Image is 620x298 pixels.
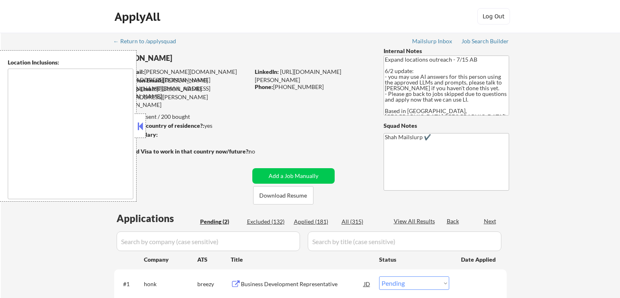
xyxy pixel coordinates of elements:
div: View All Results [394,217,437,225]
div: Applications [117,213,197,223]
div: Status [379,252,449,267]
div: no [249,147,272,156]
div: Mailslurp Inbox [412,38,453,44]
div: Business Development Representative [241,280,364,288]
div: Date Applied [461,256,497,264]
a: ← Return to /applysquad [113,38,184,46]
div: ← Return to /applysquad [113,38,184,44]
input: Search by title (case sensitive) [308,231,501,251]
div: Internal Notes [384,47,509,55]
div: 181 sent / 200 bought [114,113,249,121]
div: ATS [197,256,231,264]
div: yes [114,122,247,130]
strong: Will need Visa to work in that country now/future?: [114,148,250,155]
strong: Phone: [255,83,273,90]
div: All (315) [342,218,382,226]
div: [PERSON_NAME][DOMAIN_NAME][EMAIL_ADDRESS][DOMAIN_NAME] [115,76,249,100]
div: [PHONE_NUMBER] [255,83,370,91]
div: [PERSON_NAME][DOMAIN_NAME][EMAIL_ADDRESS][DOMAIN_NAME] [115,68,249,84]
div: Next [484,217,497,225]
strong: Can work in country of residence?: [114,122,204,129]
div: Excluded (132) [247,218,288,226]
button: Download Resume [253,186,313,205]
button: Log Out [477,8,510,24]
div: Title [231,256,371,264]
div: breezy [197,280,231,288]
div: ApplyAll [115,10,163,24]
div: Back [447,217,460,225]
button: Add a Job Manually [252,168,335,184]
div: Location Inclusions: [8,58,133,67]
div: Company [144,256,197,264]
strong: LinkedIn: [255,68,279,75]
input: Search by company (case sensitive) [117,231,300,251]
a: [URL][DOMAIN_NAME][PERSON_NAME] [255,68,341,83]
div: [PERSON_NAME] [114,53,282,63]
div: Applied (181) [294,218,335,226]
a: Mailslurp Inbox [412,38,453,46]
div: honk [144,280,197,288]
div: Squad Notes [384,122,509,130]
div: #1 [123,280,137,288]
div: Job Search Builder [461,38,509,44]
div: JD [363,276,371,291]
div: [PERSON_NAME][EMAIL_ADDRESS][PERSON_NAME][DOMAIN_NAME] [114,85,249,109]
div: Pending (2) [200,218,241,226]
